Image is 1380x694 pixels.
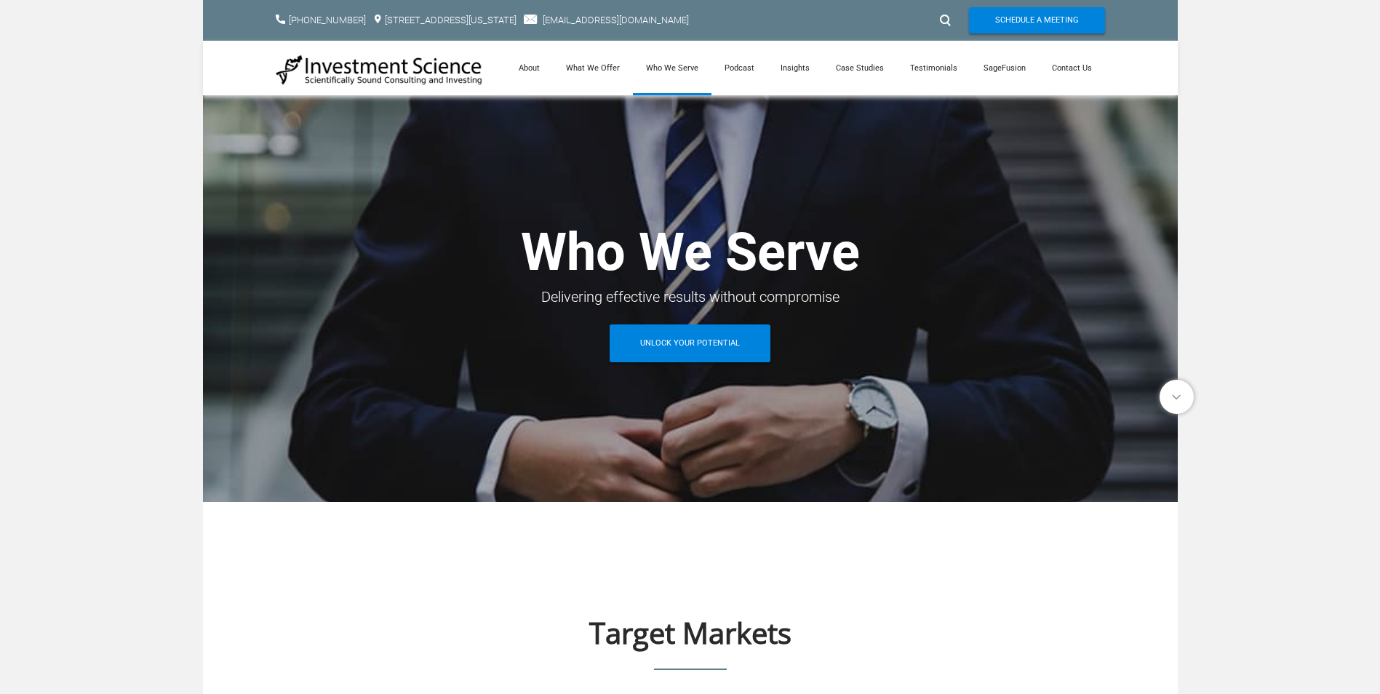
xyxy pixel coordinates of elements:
[1039,41,1105,95] a: Contact Us
[289,15,366,25] a: [PHONE_NUMBER]
[969,7,1105,33] a: Schedule A Meeting
[995,7,1079,33] span: Schedule A Meeting
[543,15,689,25] a: [EMAIL_ADDRESS][DOMAIN_NAME]
[521,221,860,283] strong: Who We Serve
[823,41,897,95] a: Case Studies
[553,41,633,95] a: What We Offer
[897,41,970,95] a: Testimonials
[633,41,711,95] a: Who We Serve
[654,669,727,670] img: Picture
[970,41,1039,95] a: SageFusion
[276,618,1105,647] h1: Target Markets
[767,41,823,95] a: Insights
[506,41,553,95] a: About
[610,324,770,362] a: Unlock Your Potential
[385,15,516,25] a: [STREET_ADDRESS][US_STATE]​
[711,41,767,95] a: Podcast
[276,284,1105,310] div: Delivering effective results without compromise
[276,54,483,86] img: Investment Science | NYC Consulting Services
[640,324,740,362] span: Unlock Your Potential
